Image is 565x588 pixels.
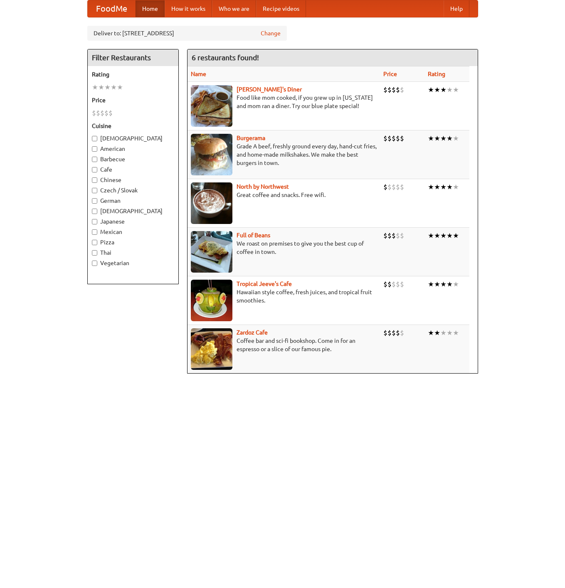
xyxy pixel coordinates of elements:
[453,134,459,143] li: ★
[387,280,392,289] li: $
[237,280,292,287] a: Tropical Jeeve's Cafe
[392,328,396,337] li: $
[92,108,96,118] li: $
[440,182,447,192] li: ★
[434,280,440,289] li: ★
[92,198,97,204] input: German
[447,280,453,289] li: ★
[237,232,270,239] b: Full of Beans
[109,108,113,118] li: $
[453,85,459,94] li: ★
[400,280,404,289] li: $
[191,239,377,256] p: We roast on premises to give you the best cup of coffee in town.
[92,136,97,141] input: [DEMOGRAPHIC_DATA]
[191,142,377,167] p: Grade A beef, freshly ground every day, hand-cut fries, and home-made milkshakes. We make the bes...
[212,0,256,17] a: Who we are
[191,288,377,305] p: Hawaiian style coffee, fresh juices, and tropical fruit smoothies.
[400,85,404,94] li: $
[440,328,447,337] li: ★
[92,146,97,152] input: American
[92,134,174,143] label: [DEMOGRAPHIC_DATA]
[428,182,434,192] li: ★
[92,186,174,194] label: Czech / Slovak
[447,85,453,94] li: ★
[383,71,397,77] a: Price
[400,231,404,240] li: $
[383,231,387,240] li: $
[392,134,396,143] li: $
[92,157,97,162] input: Barbecue
[400,182,404,192] li: $
[383,328,387,337] li: $
[87,26,287,41] div: Deliver to: [STREET_ADDRESS]
[92,259,174,267] label: Vegetarian
[191,71,206,77] a: Name
[392,280,396,289] li: $
[453,182,459,192] li: ★
[453,328,459,337] li: ★
[117,83,123,92] li: ★
[92,145,174,153] label: American
[191,337,377,353] p: Coffee bar and sci-fi bookshop. Come in for an espresso or a slice of our famous pie.
[440,231,447,240] li: ★
[396,182,400,192] li: $
[191,93,377,110] p: Food like mom cooked, if you grew up in [US_STATE] and mom ran a diner. Try our blue plate special!
[428,85,434,94] li: ★
[396,231,400,240] li: $
[392,182,396,192] li: $
[428,134,434,143] li: ★
[92,83,98,92] li: ★
[453,280,459,289] li: ★
[256,0,306,17] a: Recipe videos
[191,182,232,224] img: north.jpg
[396,328,400,337] li: $
[387,182,392,192] li: $
[387,85,392,94] li: $
[92,238,174,246] label: Pizza
[111,83,117,92] li: ★
[88,0,136,17] a: FoodMe
[383,134,387,143] li: $
[92,176,174,184] label: Chinese
[92,155,174,163] label: Barbecue
[453,231,459,240] li: ★
[237,183,289,190] a: North by Northwest
[447,182,453,192] li: ★
[96,108,100,118] li: $
[92,70,174,79] h5: Rating
[191,231,232,273] img: beans.jpg
[387,328,392,337] li: $
[396,85,400,94] li: $
[261,29,281,37] a: Change
[92,248,174,257] label: Thai
[237,135,265,141] b: Burgerama
[98,83,104,92] li: ★
[104,83,111,92] li: ★
[191,191,377,199] p: Great coffee and snacks. Free wifi.
[392,85,396,94] li: $
[92,188,97,193] input: Czech / Slovak
[428,71,445,77] a: Rating
[392,231,396,240] li: $
[383,182,387,192] li: $
[440,85,447,94] li: ★
[237,329,268,336] a: Zardoz Cafe
[92,240,97,245] input: Pizza
[88,49,178,66] h4: Filter Restaurants
[434,134,440,143] li: ★
[447,328,453,337] li: ★
[428,231,434,240] li: ★
[444,0,469,17] a: Help
[104,108,109,118] li: $
[383,280,387,289] li: $
[100,108,104,118] li: $
[434,85,440,94] li: ★
[400,134,404,143] li: $
[92,165,174,174] label: Cafe
[396,280,400,289] li: $
[92,177,97,183] input: Chinese
[191,85,232,127] img: sallys.jpg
